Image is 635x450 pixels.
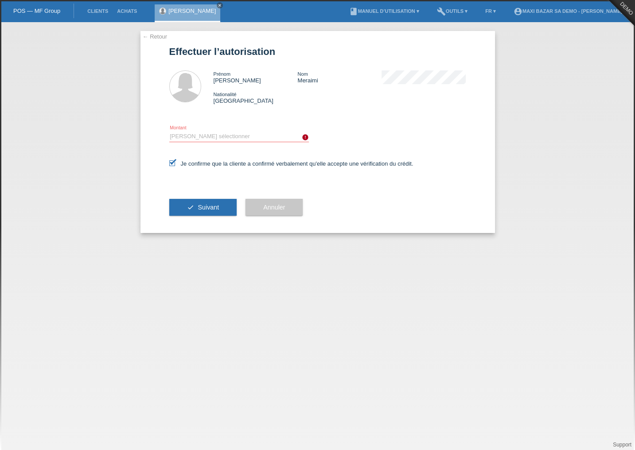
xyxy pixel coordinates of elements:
[349,7,358,16] i: book
[169,160,413,167] label: Je confirme que la cliente a confirmé verbalement qu'elle accepte une vérification du crédit.
[218,3,222,8] i: close
[263,204,285,211] span: Annuler
[217,2,223,8] a: close
[302,134,309,141] i: error
[13,8,60,14] a: POS — MF Group
[143,33,168,40] a: ← Retour
[169,46,466,57] h1: Effectuer l’autorisation
[297,70,382,84] div: Meraimi
[214,71,231,77] span: Prénom
[437,7,446,16] i: build
[514,7,522,16] i: account_circle
[169,199,237,216] button: check Suivant
[297,71,308,77] span: Nom
[509,8,631,14] a: account_circleMAXI BAZAR SA Demo - [PERSON_NAME] ▾
[83,8,113,14] a: Clients
[168,8,216,14] a: [PERSON_NAME]
[432,8,472,14] a: buildOutils ▾
[113,8,141,14] a: Achats
[214,91,298,104] div: [GEOGRAPHIC_DATA]
[198,204,219,211] span: Suivant
[245,199,303,216] button: Annuler
[214,92,237,97] span: Nationalité
[613,442,631,448] a: Support
[481,8,500,14] a: FR ▾
[345,8,424,14] a: bookManuel d’utilisation ▾
[214,70,298,84] div: [PERSON_NAME]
